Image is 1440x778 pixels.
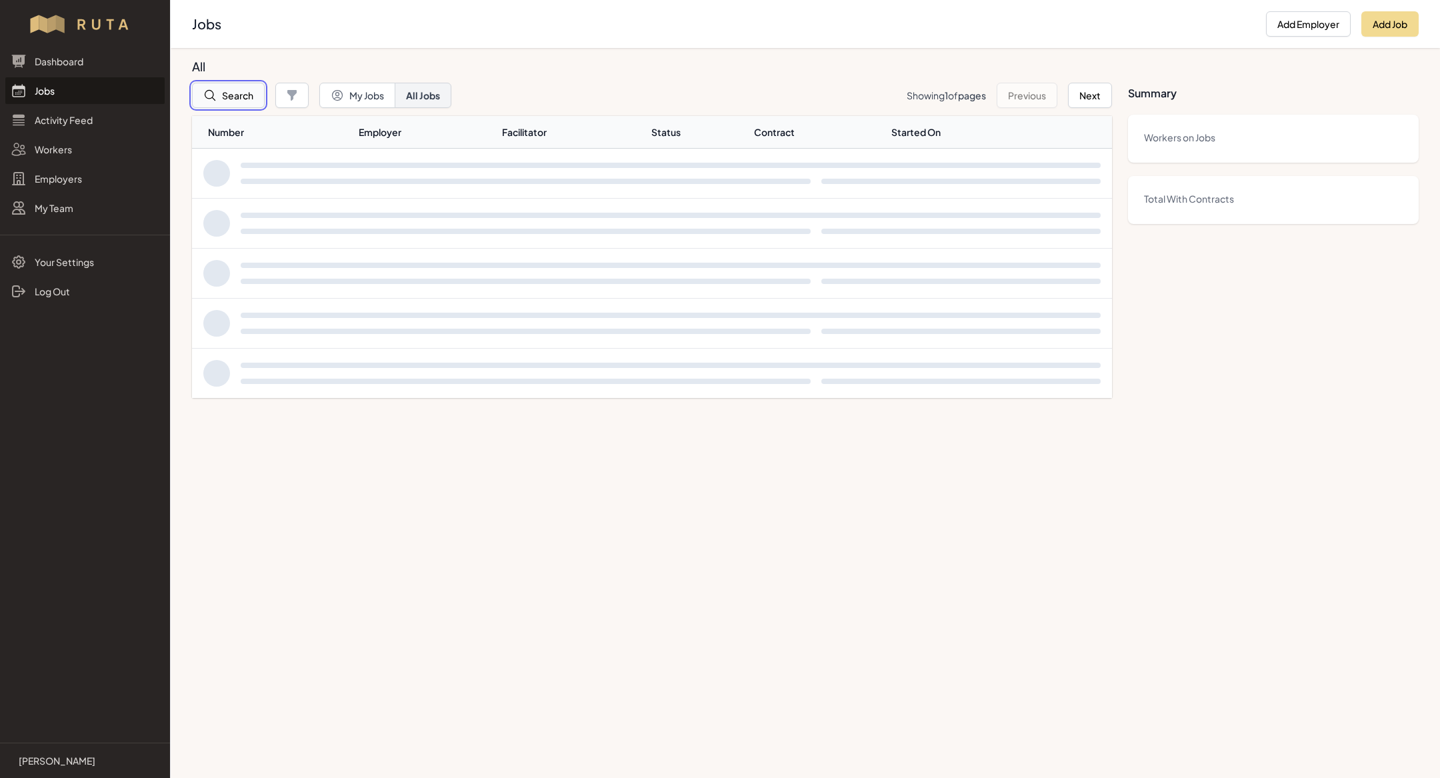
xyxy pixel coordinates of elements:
dt: Workers on Jobs [1144,131,1403,144]
img: Workflow [28,13,142,35]
th: Employer [353,116,497,149]
a: [PERSON_NAME] [11,754,159,767]
th: Started On [886,116,1047,149]
a: My Team [5,195,165,221]
th: Facilitator [497,116,645,149]
button: All Jobs [395,83,451,108]
span: pages [958,89,986,101]
button: My Jobs [319,83,395,108]
span: 1 [945,89,948,101]
button: Add Employer [1266,11,1351,37]
button: Search [192,83,265,108]
a: Your Settings [5,249,165,275]
dt: Total With Contracts [1144,192,1403,205]
th: Number [192,116,353,149]
button: Add Job [1361,11,1419,37]
th: Status [646,116,753,149]
a: Dashboard [5,48,165,75]
a: Workers [5,136,165,163]
h3: All [192,59,1101,75]
th: Contract [753,116,886,149]
a: Employers [5,165,165,192]
nav: Pagination [907,83,1112,108]
button: Next [1068,83,1112,108]
h2: Jobs [192,15,1255,33]
a: Log Out [5,278,165,305]
p: Showing of [907,89,986,102]
a: Activity Feed [5,107,165,133]
h3: Summary [1128,59,1419,101]
p: [PERSON_NAME] [19,754,95,767]
a: Jobs [5,77,165,104]
button: Previous [997,83,1057,108]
